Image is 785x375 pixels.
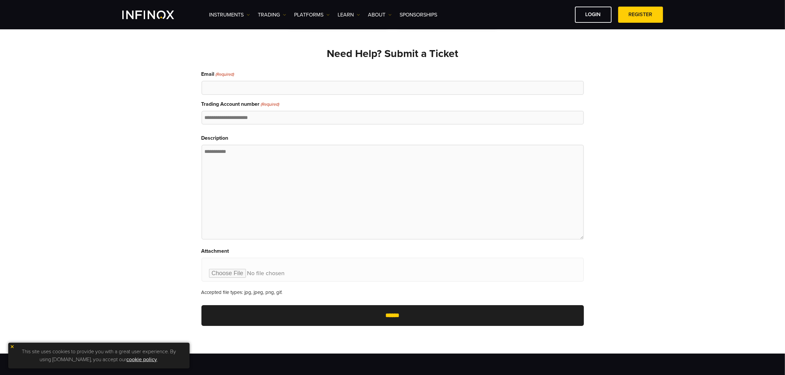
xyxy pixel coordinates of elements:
[575,7,612,23] a: LOGIN
[201,284,584,296] span: Accepted file types: jpg, jpeg, png, gif.
[260,101,279,108] span: (Required)
[127,356,157,363] a: cookie policy
[400,11,438,19] a: SPONSORSHIPS
[201,134,228,142] label: Description
[215,72,234,78] span: (Required)
[294,11,330,19] a: PLATFORMS
[201,247,229,255] legend: Attachment
[201,70,234,78] label: Email
[209,11,250,19] a: Instruments
[338,11,360,19] a: Learn
[201,100,279,108] label: Trading Account number
[368,11,392,19] a: ABOUT
[12,346,186,365] p: This site uses cookies to provide you with a great user experience. By using [DOMAIN_NAME], you a...
[258,11,286,19] a: TRADING
[122,11,190,19] a: INFINOX Logo
[201,47,584,60] h2: Need Help? Submit a Ticket
[10,344,15,349] img: yellow close icon
[618,7,663,23] a: REGISTER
